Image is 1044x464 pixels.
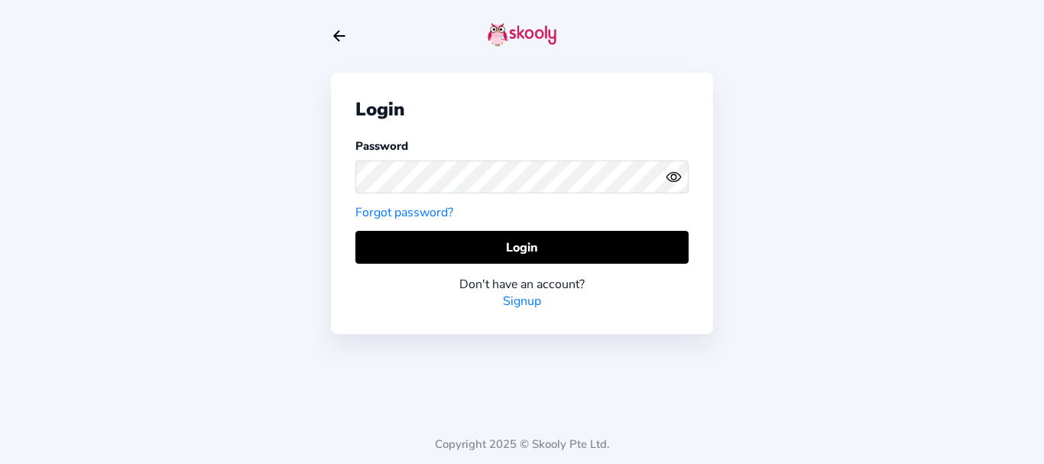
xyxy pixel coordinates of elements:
button: arrow back outline [331,28,348,44]
ion-icon: eye outline [666,169,682,185]
label: Password [355,138,408,154]
button: eye outlineeye off outline [666,169,689,185]
a: Forgot password? [355,204,453,221]
img: skooly-logo.png [488,22,556,47]
div: Don't have an account? [355,276,689,293]
button: Login [355,231,689,264]
a: Signup [503,293,541,310]
div: Login [355,97,689,122]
